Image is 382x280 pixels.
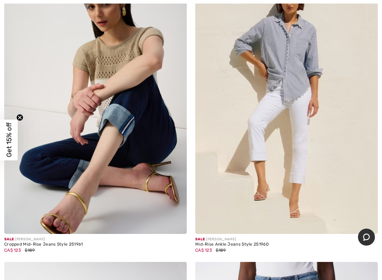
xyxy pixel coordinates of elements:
span: $189 [25,248,35,253]
span: Sale [4,237,14,241]
button: Close teaser [16,114,23,121]
span: $189 [216,248,226,253]
div: Mid-Rise Ankle Jeans Style 251960 [195,242,378,247]
div: Cropped Mid-Rise Jeans Style 251961 [4,242,187,247]
span: Get 15% off [5,123,13,157]
div: [PERSON_NAME] [195,237,378,242]
iframe: Opens a widget where you can chat to one of our agents [358,229,375,246]
div: [PERSON_NAME] [4,237,187,242]
span: CA$ 123 [4,248,21,253]
span: Sale [195,237,205,241]
span: CA$ 123 [195,248,212,253]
